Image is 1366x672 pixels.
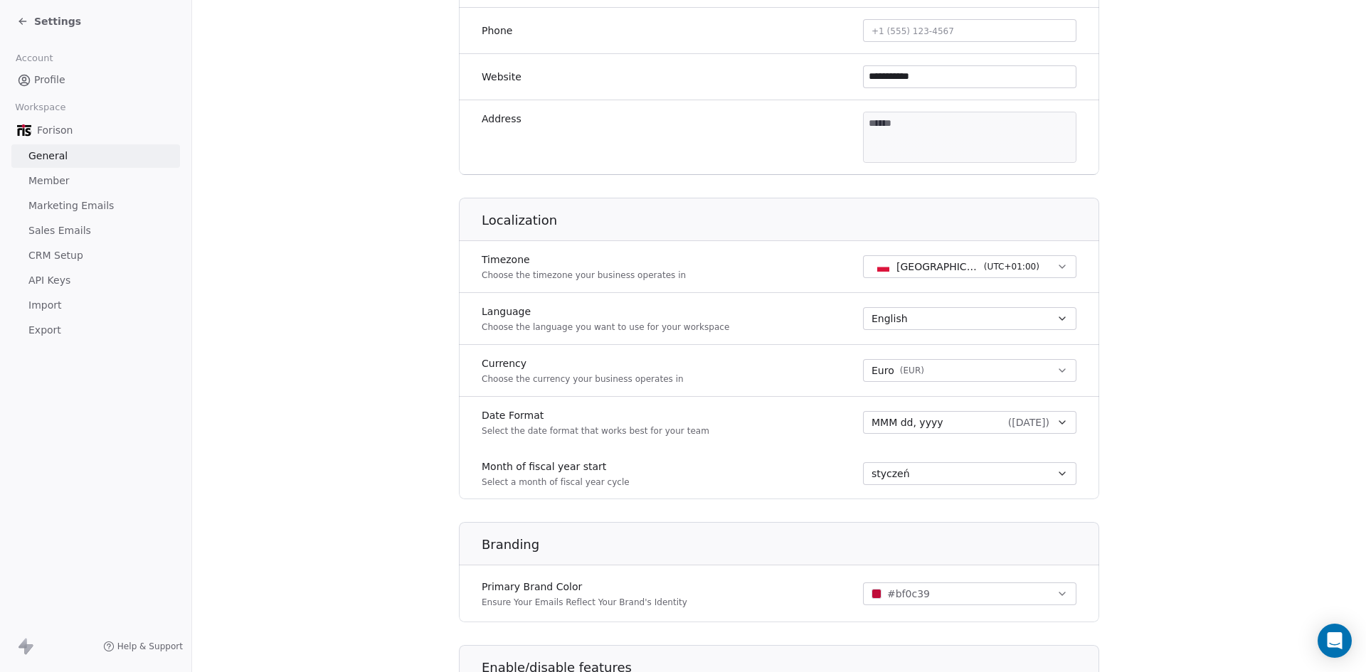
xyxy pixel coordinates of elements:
span: Settings [34,14,81,28]
button: [GEOGRAPHIC_DATA] - CET(UTC+01:00) [863,255,1076,278]
a: API Keys [11,269,180,292]
p: Ensure Your Emails Reflect Your Brand's Identity [482,597,687,608]
p: Choose the timezone your business operates in [482,270,686,281]
p: Select the date format that works best for your team [482,425,709,437]
span: Marketing Emails [28,198,114,213]
span: ( [DATE] ) [1008,415,1049,430]
span: Export [28,323,61,338]
label: Address [482,112,521,126]
button: #bf0c39 [863,582,1076,605]
span: Workspace [9,97,72,118]
span: Profile [34,73,65,87]
a: CRM Setup [11,244,180,267]
span: +1 (555) 123-4567 [872,26,954,36]
span: Account [9,48,59,69]
span: styczeń [872,466,910,481]
span: Euro [872,363,894,378]
h1: Localization [482,212,1100,229]
label: Timezone [482,252,686,267]
label: Language [482,304,729,319]
a: General [11,144,180,168]
h1: Branding [482,536,1100,553]
label: Primary Brand Color [482,580,687,594]
a: Profile [11,68,180,92]
span: [GEOGRAPHIC_DATA] - CET [896,260,978,274]
label: Month of fiscal year start [482,459,630,474]
a: Help & Support [103,641,183,652]
div: Open Intercom Messenger [1318,624,1352,658]
a: Sales Emails [11,219,180,242]
span: #bf0c39 [887,587,930,602]
label: Website [482,70,521,84]
span: MMM dd, yyyy [872,415,943,430]
span: API Keys [28,273,70,288]
span: General [28,149,68,164]
a: Settings [17,14,81,28]
img: Logo%20Rectangular%202.png [17,123,31,137]
span: Help & Support [117,641,183,652]
span: Member [28,174,70,188]
span: English [872,311,908,326]
span: ( UTC+01:00 ) [984,260,1039,273]
p: Select a month of fiscal year cycle [482,476,630,488]
span: Forison [37,123,73,137]
label: Date Format [482,408,709,422]
button: +1 (555) 123-4567 [863,19,1076,42]
a: Import [11,294,180,317]
label: Phone [482,23,512,38]
p: Choose the language you want to use for your workspace [482,321,729,333]
button: Euro(EUR) [863,359,1076,382]
label: Currency [482,356,684,370]
span: Import [28,298,61,313]
p: Choose the currency your business operates in [482,373,684,385]
a: Export [11,319,180,342]
a: Marketing Emails [11,194,180,218]
a: Member [11,169,180,193]
span: Sales Emails [28,223,91,238]
span: ( EUR ) [900,365,924,376]
span: CRM Setup [28,248,83,263]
